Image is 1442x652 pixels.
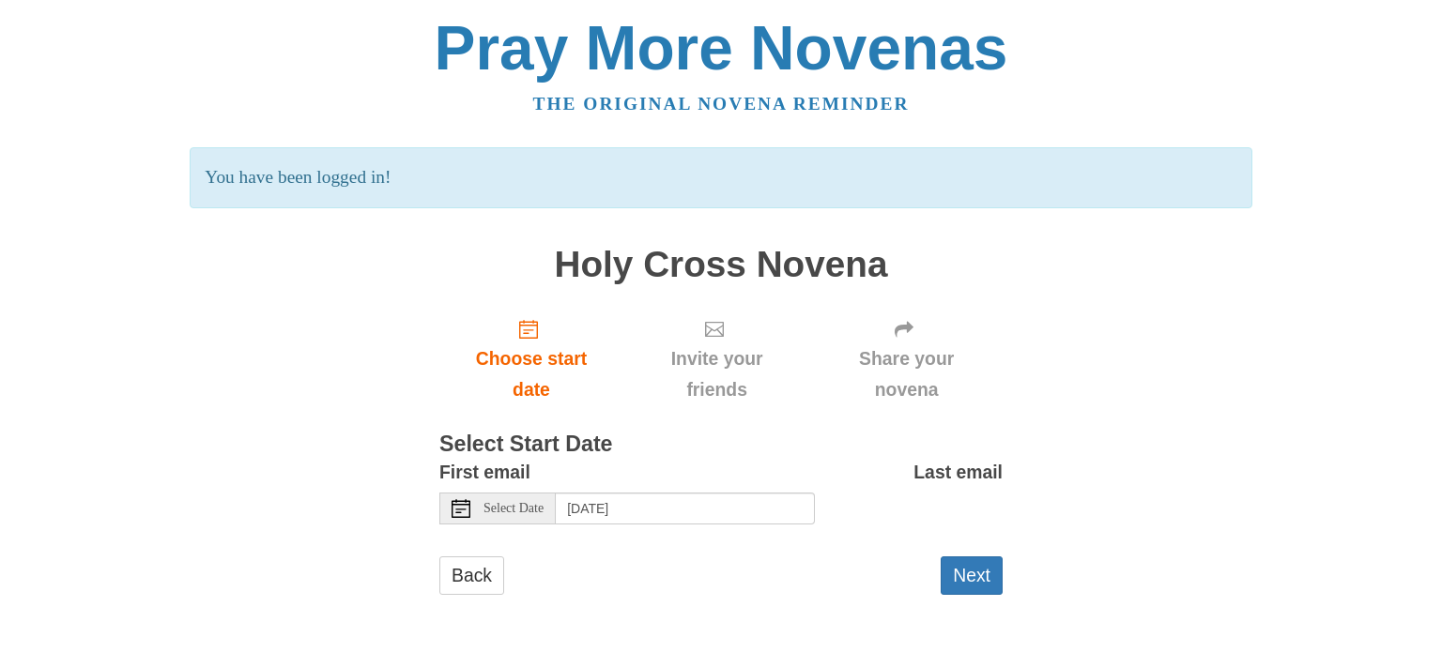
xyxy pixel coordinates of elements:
[435,13,1008,83] a: Pray More Novenas
[810,303,1003,415] div: Click "Next" to confirm your start date first.
[941,556,1003,595] button: Next
[458,343,605,405] span: Choose start date
[190,147,1251,208] p: You have been logged in!
[439,457,530,488] label: First email
[533,94,910,114] a: The original novena reminder
[439,303,623,415] a: Choose start date
[829,343,984,405] span: Share your novena
[483,502,544,515] span: Select Date
[623,303,810,415] div: Click "Next" to confirm your start date first.
[439,556,504,595] a: Back
[913,457,1003,488] label: Last email
[642,343,791,405] span: Invite your friends
[439,245,1003,285] h1: Holy Cross Novena
[439,432,1003,457] h3: Select Start Date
